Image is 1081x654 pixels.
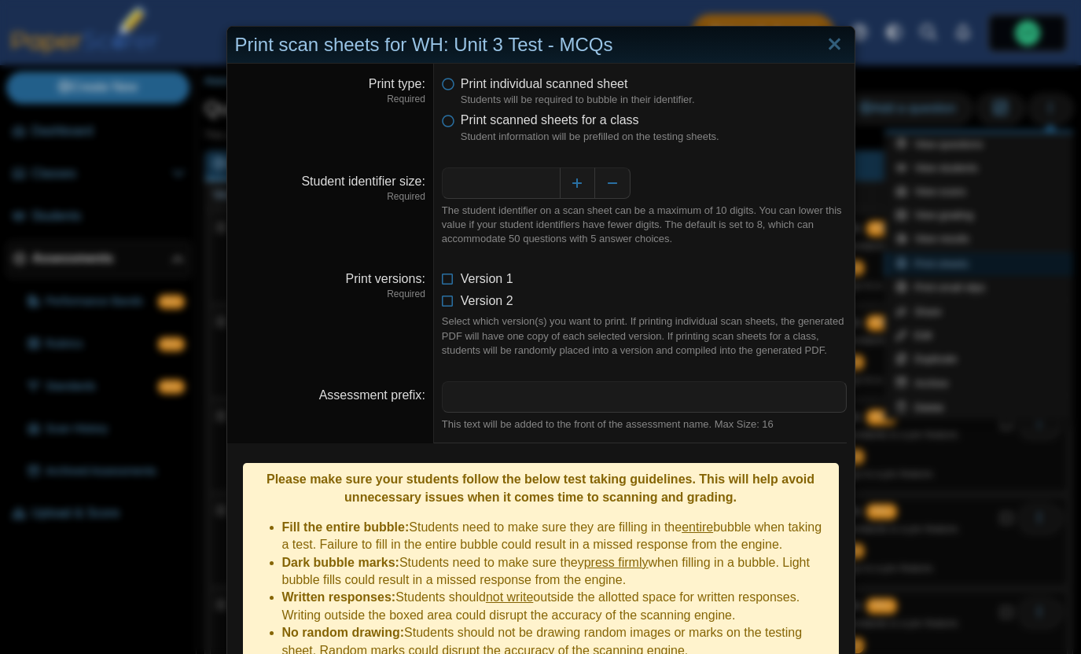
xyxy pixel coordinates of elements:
[584,556,649,569] u: press firmly
[282,626,405,639] b: No random drawing:
[560,167,595,199] button: Increase
[235,288,425,301] dfn: Required
[301,175,425,188] label: Student identifier size
[442,417,847,432] div: This text will be added to the front of the assessment name. Max Size: 16
[682,520,713,534] u: entire
[461,272,513,285] span: Version 1
[282,519,831,554] li: Students need to make sure they are filling in the bubble when taking a test. Failure to fill in ...
[227,27,855,64] div: Print scan sheets for WH: Unit 3 Test - MCQs
[282,590,396,604] b: Written responses:
[345,272,425,285] label: Print versions
[461,294,513,307] span: Version 2
[442,314,847,358] div: Select which version(s) you want to print. If printing individual scan sheets, the generated PDF ...
[442,204,847,247] div: The student identifier on a scan sheet can be a maximum of 10 digits. You can lower this value if...
[282,589,831,624] li: Students should outside the allotted space for written responses. Writing outside the boxed area ...
[369,77,425,90] label: Print type
[282,554,831,590] li: Students need to make sure they when filling in a bubble. Light bubble fills could result in a mi...
[822,31,847,58] a: Close
[486,590,533,604] u: not write
[319,388,425,402] label: Assessment prefix
[461,77,628,90] span: Print individual scanned sheet
[595,167,631,199] button: Decrease
[461,113,639,127] span: Print scanned sheets for a class
[282,520,410,534] b: Fill the entire bubble:
[267,472,814,503] b: Please make sure your students follow the below test taking guidelines. This will help avoid unne...
[235,93,425,106] dfn: Required
[461,130,847,144] dfn: Student information will be prefilled on the testing sheets.
[282,556,399,569] b: Dark bubble marks:
[235,190,425,204] dfn: Required
[461,93,847,107] dfn: Students will be required to bubble in their identifier.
